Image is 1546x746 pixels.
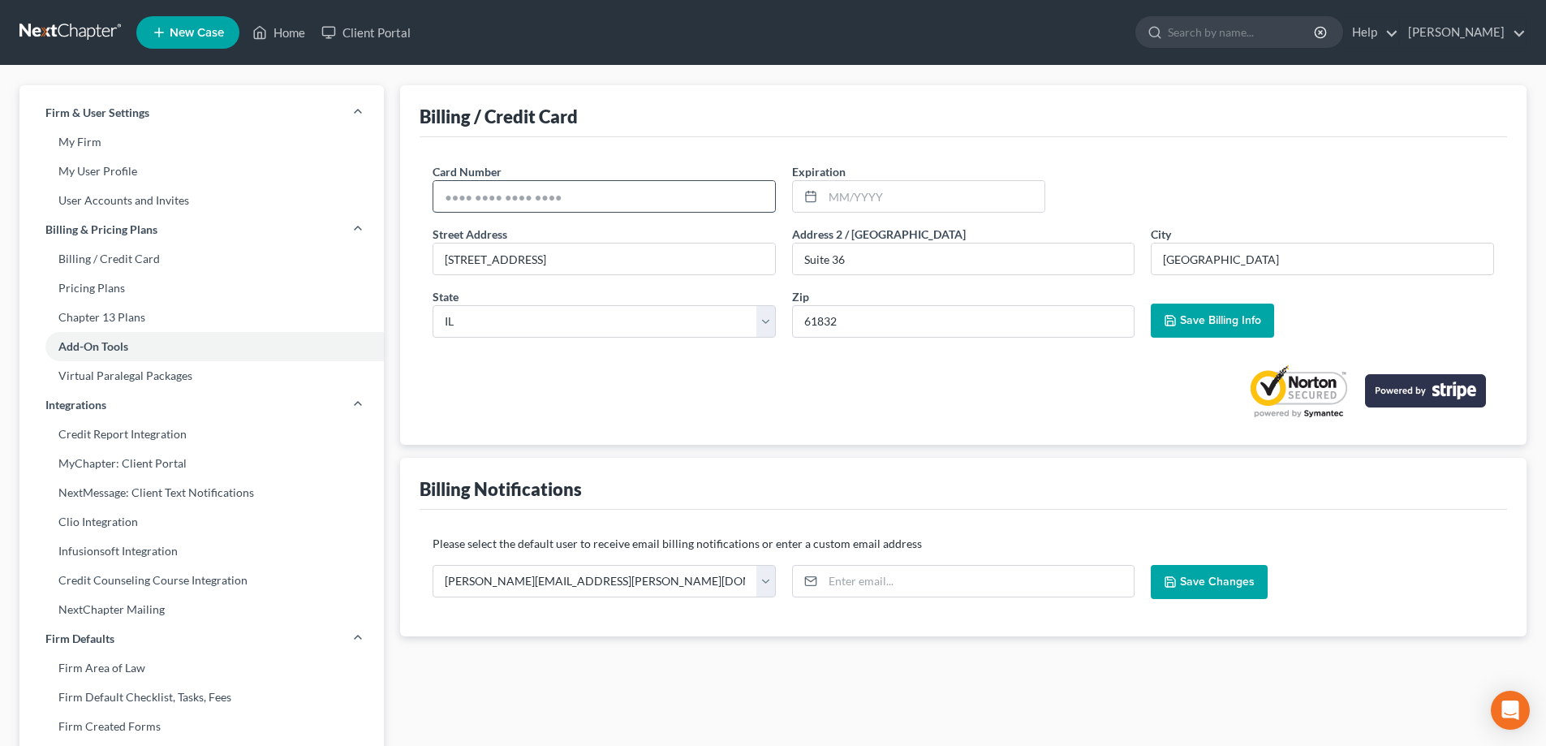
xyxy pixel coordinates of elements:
[45,631,114,647] span: Firm Defaults
[19,420,384,449] a: Credit Report Integration
[1152,244,1493,274] input: Enter city
[170,27,224,39] span: New Case
[1344,18,1398,47] a: Help
[244,18,313,47] a: Home
[433,165,502,179] span: Card Number
[1245,364,1352,419] img: Powered by Symantec
[19,215,384,244] a: Billing & Pricing Plans
[1491,691,1530,730] div: Open Intercom Messenger
[19,244,384,274] a: Billing / Credit Card
[19,303,384,332] a: Chapter 13 Plans
[19,653,384,683] a: Firm Area of Law
[792,165,846,179] span: Expiration
[19,186,384,215] a: User Accounts and Invites
[1168,17,1316,47] input: Search by name...
[433,290,459,304] span: State
[19,595,384,624] a: NextChapter Mailing
[19,712,384,741] a: Firm Created Forms
[1151,565,1268,599] button: Save Changes
[792,290,809,304] span: Zip
[313,18,419,47] a: Client Portal
[1245,364,1352,419] a: Norton Secured privacy certification
[433,181,775,212] input: ●●●● ●●●● ●●●● ●●●●
[45,397,106,413] span: Integrations
[19,361,384,390] a: Virtual Paralegal Packages
[19,478,384,507] a: NextMessage: Client Text Notifications
[19,683,384,712] a: Firm Default Checklist, Tasks, Fees
[19,157,384,186] a: My User Profile
[792,227,966,241] span: Address 2 / [GEOGRAPHIC_DATA]
[19,507,384,537] a: Clio Integration
[793,244,1135,274] input: --
[19,390,384,420] a: Integrations
[1180,575,1255,589] span: Save Changes
[1180,313,1261,327] span: Save Billing Info
[1365,374,1486,407] img: stripe-logo-2a7f7e6ca78b8645494d24e0ce0d7884cb2b23f96b22fa3b73b5b9e177486001.png
[45,105,149,121] span: Firm & User Settings
[19,566,384,595] a: Credit Counseling Course Integration
[420,105,578,128] div: Billing / Credit Card
[792,305,1135,338] input: XXXXX
[823,181,1044,212] input: MM/YYYY
[19,332,384,361] a: Add-On Tools
[1151,304,1274,338] button: Save Billing Info
[1151,227,1171,241] span: City
[19,127,384,157] a: My Firm
[433,244,775,274] input: Enter street address
[1400,18,1526,47] a: [PERSON_NAME]
[433,227,507,241] span: Street Address
[45,222,157,238] span: Billing & Pricing Plans
[19,274,384,303] a: Pricing Plans
[823,566,1135,597] input: Enter email...
[19,449,384,478] a: MyChapter: Client Portal
[420,477,582,501] div: Billing Notifications
[19,98,384,127] a: Firm & User Settings
[19,624,384,653] a: Firm Defaults
[19,537,384,566] a: Infusionsoft Integration
[433,536,1494,552] p: Please select the default user to receive email billing notifications or enter a custom email add...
